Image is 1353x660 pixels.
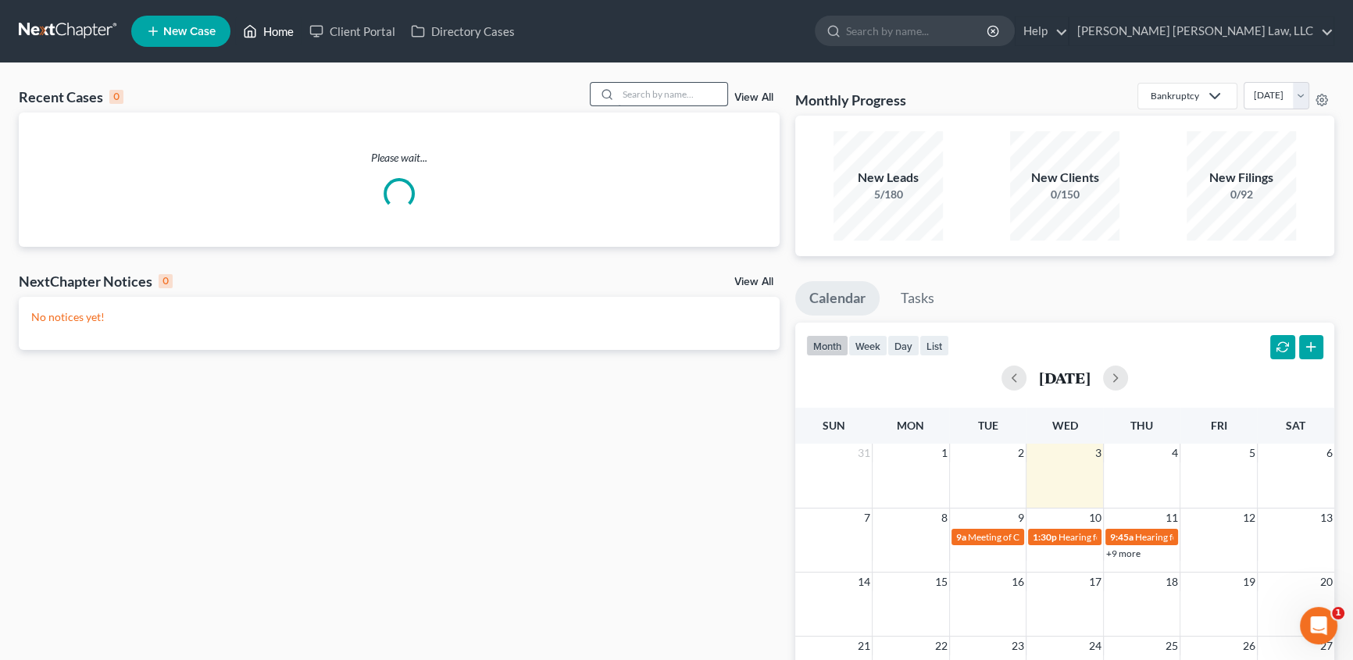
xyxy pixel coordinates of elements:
span: 25 [1164,637,1180,655]
span: Meeting of Creditors for [PERSON_NAME] [968,531,1141,543]
div: Recent Cases [19,87,123,106]
button: day [887,335,919,356]
span: 27 [1319,637,1334,655]
iframe: Intercom live chat [1300,607,1337,644]
button: week [848,335,887,356]
a: Directory Cases [403,17,523,45]
a: +9 more [1106,548,1141,559]
span: 7 [862,508,872,527]
span: Tue [977,419,998,432]
span: 15 [934,573,949,591]
span: 10 [1087,508,1103,527]
div: NextChapter Notices [19,272,173,291]
span: Sat [1286,419,1305,432]
span: Thu [1130,419,1153,432]
span: Wed [1051,419,1077,432]
span: Hearing for [PERSON_NAME] [1058,531,1180,543]
span: 4 [1170,444,1180,462]
span: 22 [934,637,949,655]
span: 16 [1010,573,1026,591]
div: 0 [109,90,123,104]
input: Search by name... [618,83,727,105]
span: 9 [1016,508,1026,527]
a: Client Portal [302,17,403,45]
span: 18 [1164,573,1180,591]
a: Calendar [795,281,880,316]
span: 19 [1241,573,1257,591]
div: New Filings [1187,169,1296,187]
span: 11 [1164,508,1180,527]
span: 1:30p [1033,531,1057,543]
span: 24 [1087,637,1103,655]
div: 5/180 [834,187,943,202]
div: 0/150 [1010,187,1119,202]
span: Mon [897,419,924,432]
span: 1 [940,444,949,462]
span: 13 [1319,508,1334,527]
button: month [806,335,848,356]
span: 20 [1319,573,1334,591]
span: Sun [823,419,845,432]
span: 23 [1010,637,1026,655]
span: 8 [940,508,949,527]
span: 26 [1241,637,1257,655]
span: 17 [1087,573,1103,591]
h3: Monthly Progress [795,91,906,109]
a: View All [734,92,773,103]
a: Home [235,17,302,45]
span: 2 [1016,444,1026,462]
span: 1 [1332,607,1344,619]
p: No notices yet! [31,309,767,325]
button: list [919,335,949,356]
p: Please wait... [19,150,780,166]
a: View All [734,276,773,287]
span: Fri [1211,419,1227,432]
span: 6 [1325,444,1334,462]
input: Search by name... [846,16,989,45]
div: 0/92 [1187,187,1296,202]
div: New Clients [1010,169,1119,187]
h2: [DATE] [1039,369,1091,386]
span: Hearing for [PERSON_NAME] & [PERSON_NAME] [1135,531,1340,543]
div: Bankruptcy [1151,89,1199,102]
a: Tasks [887,281,948,316]
span: 3 [1094,444,1103,462]
span: New Case [163,26,216,37]
span: 9:45a [1110,531,1133,543]
span: 12 [1241,508,1257,527]
a: Help [1016,17,1068,45]
a: [PERSON_NAME] [PERSON_NAME] Law, LLC [1069,17,1333,45]
div: New Leads [834,169,943,187]
div: 0 [159,274,173,288]
span: 14 [856,573,872,591]
span: 9a [956,531,966,543]
span: 5 [1248,444,1257,462]
span: 31 [856,444,872,462]
span: 21 [856,637,872,655]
